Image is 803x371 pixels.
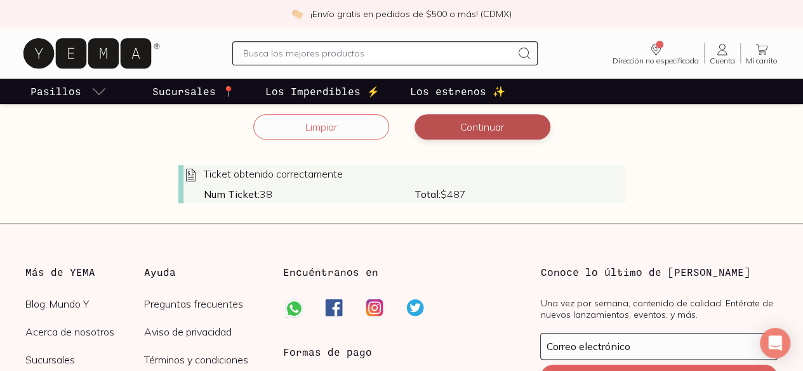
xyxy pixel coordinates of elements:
a: pasillo-todos-link [28,79,109,104]
h3: Ayuda [144,264,263,280]
h3: Encuéntranos en [283,264,378,280]
p: Sucursales 📍 [152,84,235,99]
a: Los Imperdibles ⚡️ [263,79,382,104]
a: Los estrenos ✨ [408,79,508,104]
p: ¡Envío gratis en pedidos de $500 o más! (CDMX) [310,8,512,20]
strong: Num Ticket: [204,188,260,200]
a: Sucursales 📍 [150,79,237,104]
a: Acerca de nosotros [25,325,144,338]
span: $ 487 [415,188,625,200]
h3: Formas de pago [283,344,372,360]
p: Una vez por semana, contenido de calidad. Entérate de nuevos lanzamientos, eventos, y más. [540,297,778,320]
p: Pasillos [30,84,81,99]
h3: Conoce lo último de [PERSON_NAME] [540,264,778,280]
span: Dirección no especificada [613,57,699,65]
a: Términos y condiciones [144,353,263,366]
a: Sucursales [25,353,144,366]
span: Cuenta [710,57,735,65]
a: Cuenta [705,42,740,65]
div: Open Intercom Messenger [760,328,790,358]
h3: Más de YEMA [25,264,144,280]
p: Los Imperdibles ⚡️ [265,84,380,99]
a: Mi carrito [741,42,783,65]
input: mimail@gmail.com [541,334,777,359]
img: check [291,8,303,20]
a: Aviso de privacidad [144,325,263,338]
span: Mi carrito [746,57,778,65]
p: Los estrenos ✨ [410,84,505,99]
a: Dirección no especificada [607,42,704,65]
span: Ticket obtenido correctamente [204,167,343,180]
strong: Total: [415,188,441,200]
button: Limpiar [253,114,389,140]
span: 38 [204,188,415,200]
input: Busca los mejores productos [243,46,511,61]
a: Blog: Mundo Y [25,297,144,310]
a: Preguntas frecuentes [144,297,263,310]
button: Continuar [415,114,550,140]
